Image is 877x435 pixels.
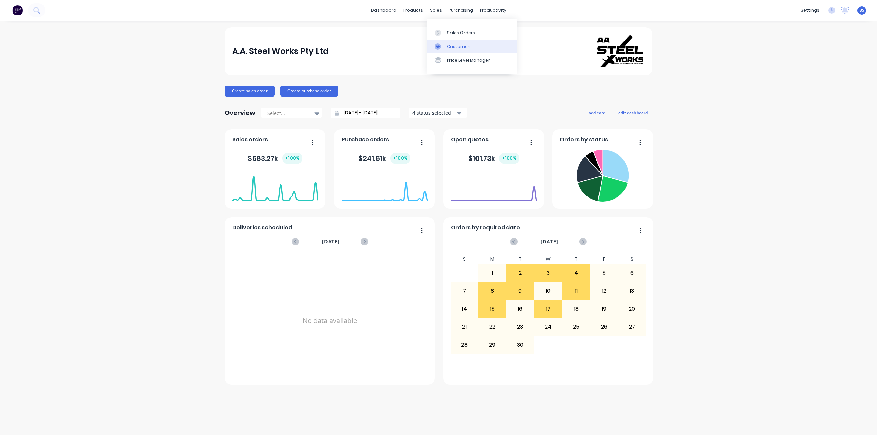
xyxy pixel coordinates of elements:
div: 20 [618,300,646,318]
div: S [450,254,479,264]
span: [DATE] [541,238,558,245]
a: Sales Orders [427,26,517,39]
img: A.A. Steel Works Pty Ltd [597,35,645,68]
div: purchasing [445,5,477,15]
div: 29 [479,336,506,353]
div: 13 [618,282,646,299]
div: 23 [507,318,534,335]
div: 22 [479,318,506,335]
div: T [506,254,534,264]
span: Sales orders [232,136,268,144]
div: 21 [451,318,478,335]
div: $ 583.27k [248,153,302,164]
div: No data available [232,254,428,387]
div: 19 [590,300,618,318]
div: settings [797,5,823,15]
div: 16 [507,300,534,318]
div: 15 [479,300,506,318]
div: Overview [225,106,255,120]
div: 9 [507,282,534,299]
div: M [478,254,506,264]
div: 6 [618,265,646,282]
div: $ 241.51k [358,153,410,164]
div: 7 [451,282,478,299]
div: Sales Orders [447,30,475,36]
span: Orders by status [560,136,608,144]
div: 28 [451,336,478,353]
div: Customers [447,43,472,50]
div: 8 [479,282,506,299]
button: Create purchase order [280,86,338,97]
img: Factory [12,5,23,15]
div: 11 [563,282,590,299]
div: $ 101.73k [468,153,519,164]
button: edit dashboard [614,108,652,117]
div: 25 [563,318,590,335]
div: 24 [534,318,562,335]
div: + 100 % [390,153,410,164]
div: 5 [590,265,618,282]
div: sales [427,5,445,15]
div: W [534,254,562,264]
span: Purchase orders [342,136,389,144]
div: 14 [451,300,478,318]
div: A.A. Steel Works Pty Ltd [232,44,329,58]
a: Customers [427,40,517,53]
div: Price Level Manager [447,57,490,63]
div: S [618,254,646,264]
div: + 100 % [282,153,302,164]
a: Price Level Manager [427,53,517,67]
button: 4 status selected [409,108,467,118]
span: Open quotes [451,136,489,144]
div: 26 [590,318,618,335]
button: Create sales order [225,86,275,97]
div: 3 [534,265,562,282]
div: 4 [563,265,590,282]
div: 18 [563,300,590,318]
div: 27 [618,318,646,335]
button: add card [584,108,610,117]
div: 17 [534,300,562,318]
div: 4 status selected [412,109,456,116]
div: 30 [507,336,534,353]
div: 2 [507,265,534,282]
div: + 100 % [499,153,519,164]
div: 12 [590,282,618,299]
span: [DATE] [322,238,340,245]
span: BS [859,7,864,13]
a: dashboard [368,5,400,15]
span: Deliveries scheduled [232,223,292,232]
div: 1 [479,265,506,282]
div: 10 [534,282,562,299]
div: productivity [477,5,510,15]
div: F [590,254,618,264]
div: products [400,5,427,15]
div: T [562,254,590,264]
